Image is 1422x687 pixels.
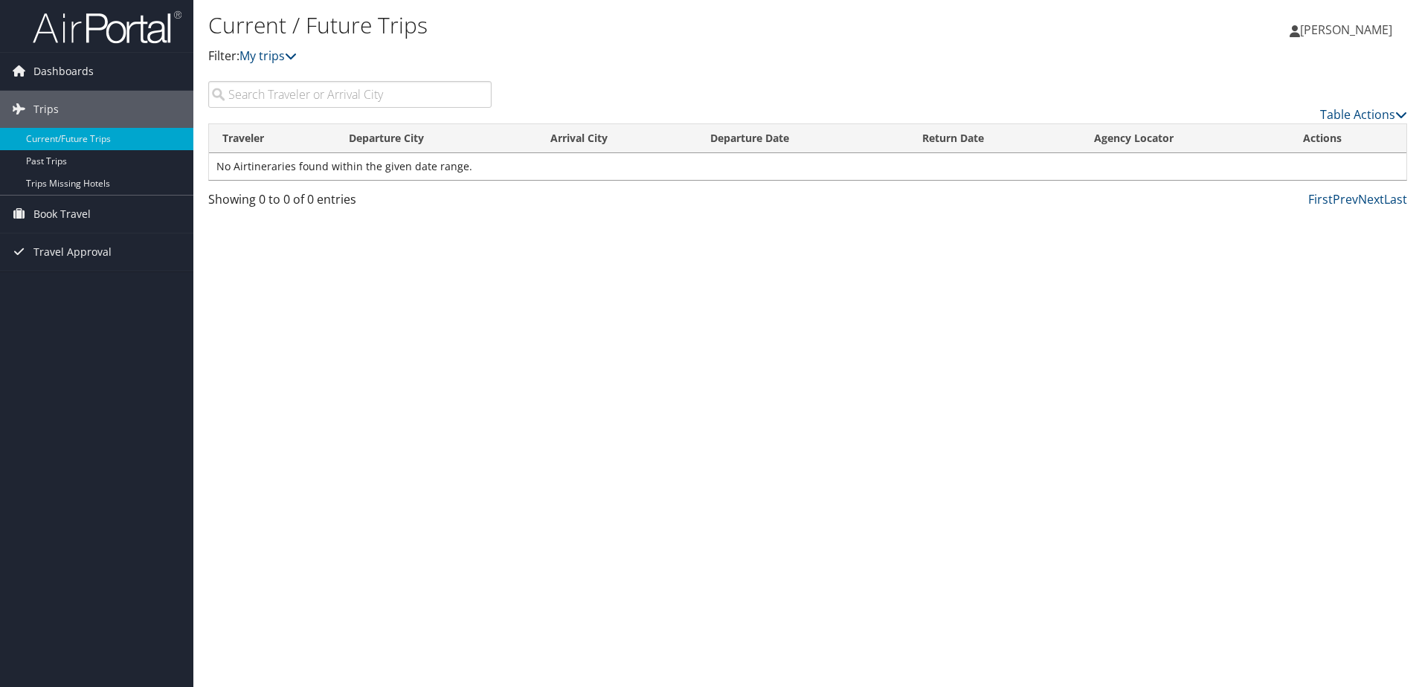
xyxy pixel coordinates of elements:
th: Departure City: activate to sort column ascending [335,124,537,153]
p: Filter: [208,47,1008,66]
th: Traveler: activate to sort column ascending [209,124,335,153]
h1: Current / Future Trips [208,10,1008,41]
span: Book Travel [33,196,91,233]
a: Last [1384,191,1407,207]
th: Return Date: activate to sort column ascending [909,124,1081,153]
th: Actions [1290,124,1406,153]
th: Agency Locator: activate to sort column ascending [1081,124,1290,153]
div: Showing 0 to 0 of 0 entries [208,190,492,216]
span: [PERSON_NAME] [1300,22,1392,38]
a: Prev [1333,191,1358,207]
a: My trips [239,48,297,64]
th: Arrival City: activate to sort column ascending [537,124,697,153]
th: Departure Date: activate to sort column descending [697,124,908,153]
a: Next [1358,191,1384,207]
input: Search Traveler or Arrival City [208,81,492,108]
span: Dashboards [33,53,94,90]
td: No Airtineraries found within the given date range. [209,153,1406,180]
span: Travel Approval [33,233,112,271]
a: Table Actions [1320,106,1407,123]
img: airportal-logo.png [33,10,181,45]
a: [PERSON_NAME] [1290,7,1407,52]
a: First [1308,191,1333,207]
span: Trips [33,91,59,128]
